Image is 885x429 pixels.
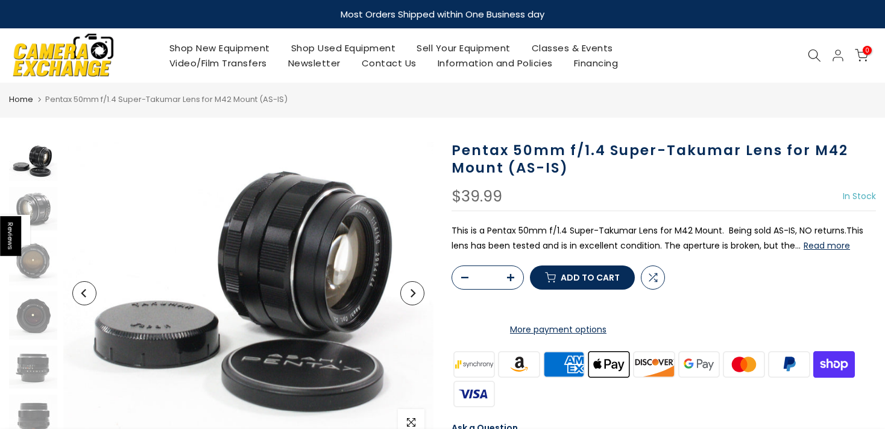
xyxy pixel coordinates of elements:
a: Sell Your Equipment [406,40,521,56]
a: More payment options [452,322,665,337]
a: Classes & Events [521,40,623,56]
span: Add to cart [561,273,620,282]
img: Pentax 50mm f/1.4 Super-Takumar Lens for M42 Mount (AS-IS) Lenses Small Format - M42 Screw Mount ... [9,237,57,285]
span: 0 [863,46,872,55]
p: This is a Pentax 50mm f/1.4 Super-Takumar Lens for M42 Mount. Being sold AS-IS, NO returns.This l... [452,223,876,253]
a: Newsletter [277,56,351,71]
img: Pentax 50mm f/1.4 Super-Takumar Lens for M42 Mount (AS-IS) Lenses Small Format - M42 Screw Mount ... [9,346,57,389]
img: google pay [676,349,722,379]
span: In Stock [843,190,876,202]
button: Read more [804,240,850,251]
img: Pentax 50mm f/1.4 Super-Takumar Lens for M42 Mount (AS-IS) Lenses Small Format - M42 Screw Mount ... [9,187,57,230]
img: paypal [767,349,812,379]
a: Information and Policies [427,56,563,71]
a: Financing [563,56,629,71]
a: Video/Film Transfers [159,56,277,71]
button: Previous [72,281,96,305]
img: discover [632,349,677,379]
strong: Most Orders Shipped within One Business day [341,8,544,21]
img: synchrony [452,349,497,379]
img: visa [452,379,497,408]
img: master [722,349,767,379]
h1: Pentax 50mm f/1.4 Super-Takumar Lens for M42 Mount (AS-IS) [452,142,876,177]
img: Pentax 50mm f/1.4 Super-Takumar Lens for M42 Mount (AS-IS) Lenses Small Format - M42 Screw Mount ... [9,142,57,181]
a: 0 [855,49,868,62]
button: Add to cart [530,265,635,290]
button: Next [400,281,424,305]
a: Shop Used Equipment [280,40,406,56]
img: apple pay [587,349,632,379]
a: Contact Us [351,56,427,71]
img: Pentax 50mm f/1.4 Super-Takumar Lens for M42 Mount (AS-IS) Lenses Small Format - M42 Screw Mount ... [9,291,57,340]
a: Shop New Equipment [159,40,280,56]
div: $39.99 [452,189,502,205]
img: american express [541,349,587,379]
img: amazon payments [497,349,542,379]
img: shopify pay [811,349,857,379]
a: Home [9,94,33,106]
span: Pentax 50mm f/1.4 Super-Takumar Lens for M42 Mount (AS-IS) [45,94,288,105]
